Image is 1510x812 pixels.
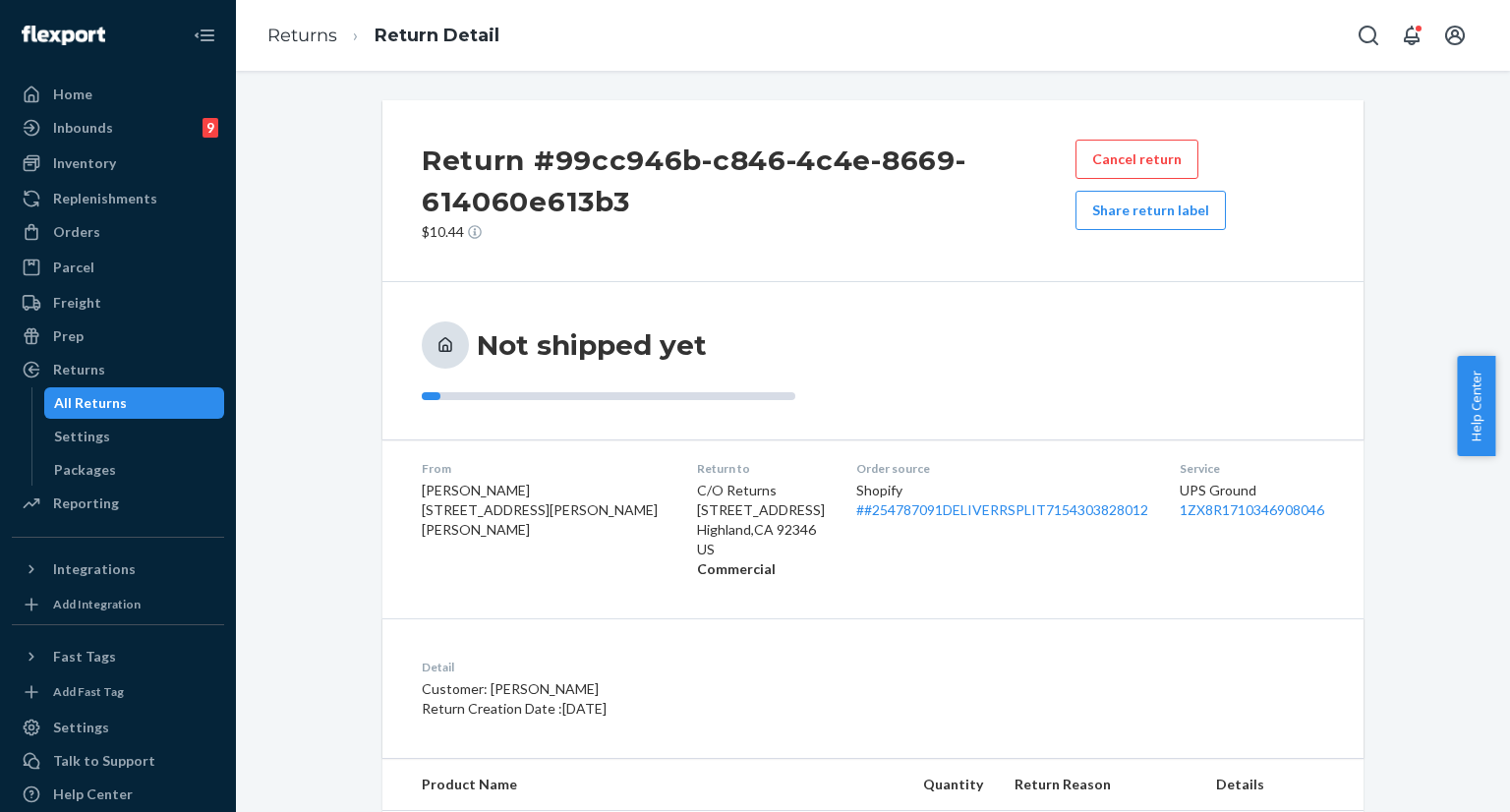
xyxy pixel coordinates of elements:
[53,326,84,346] div: Prep
[53,360,105,379] div: Returns
[53,153,116,173] div: Inventory
[697,540,825,559] p: US
[53,718,109,737] div: Settings
[697,500,825,520] p: [STREET_ADDRESS]
[185,16,224,55] button: Close Navigation
[856,460,1148,477] dt: Order source
[22,26,105,45] img: Flexport logo
[54,393,127,413] div: All Returns
[1349,16,1388,55] button: Open Search Box
[12,745,224,777] a: Talk to Support
[1200,759,1364,811] th: Details
[697,560,776,577] strong: Commercial
[12,354,224,385] a: Returns
[53,751,155,771] div: Talk to Support
[1180,482,1256,498] span: UPS Ground
[44,387,225,419] a: All Returns
[1180,460,1324,477] dt: Service
[382,759,855,811] th: Product Name
[53,85,92,104] div: Home
[1180,501,1324,518] a: 1ZX8R1710346908046
[855,759,1000,811] th: Quantity
[44,454,225,486] a: Packages
[697,520,825,540] p: Highland , CA 92346
[12,287,224,319] a: Freight
[477,327,707,363] h3: Not shipped yet
[422,659,965,675] dt: Detail
[12,680,224,704] a: Add Fast Tag
[53,683,124,700] div: Add Fast Tag
[54,427,110,446] div: Settings
[422,460,666,477] dt: From
[12,320,224,352] a: Prep
[1075,140,1198,179] button: Cancel return
[375,25,499,46] a: Return Detail
[999,759,1200,811] th: Return Reason
[53,258,94,277] div: Parcel
[697,481,825,500] p: C/O Returns
[12,712,224,743] a: Settings
[53,189,157,208] div: Replenishments
[12,79,224,110] a: Home
[422,140,1075,222] h2: Return #99cc946b-c846-4c4e-8669-614060e613b3
[697,460,825,477] dt: Return to
[203,118,218,138] div: 9
[12,593,224,616] a: Add Integration
[53,784,133,804] div: Help Center
[53,647,116,667] div: Fast Tags
[1435,16,1475,55] button: Open account menu
[1457,356,1495,456] button: Help Center
[1075,191,1226,230] button: Share return label
[53,596,141,612] div: Add Integration
[12,641,224,672] button: Fast Tags
[422,222,1075,242] p: $10.44
[12,252,224,283] a: Parcel
[12,553,224,585] button: Integrations
[12,112,224,144] a: Inbounds9
[44,421,225,452] a: Settings
[53,293,101,313] div: Freight
[12,216,224,248] a: Orders
[422,699,965,719] p: Return Creation Date : [DATE]
[267,25,337,46] a: Returns
[53,493,119,513] div: Reporting
[12,488,224,519] a: Reporting
[53,559,136,579] div: Integrations
[422,482,658,538] span: [PERSON_NAME] [STREET_ADDRESS][PERSON_NAME][PERSON_NAME]
[252,7,515,65] ol: breadcrumbs
[53,118,113,138] div: Inbounds
[1392,16,1431,55] button: Open notifications
[12,147,224,179] a: Inventory
[856,481,1148,520] div: Shopify
[422,679,965,699] p: Customer: [PERSON_NAME]
[856,501,1148,518] a: ##254787091DELIVERRSPLIT7154303828012
[53,222,100,242] div: Orders
[54,460,116,480] div: Packages
[12,779,224,810] a: Help Center
[12,183,224,214] a: Replenishments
